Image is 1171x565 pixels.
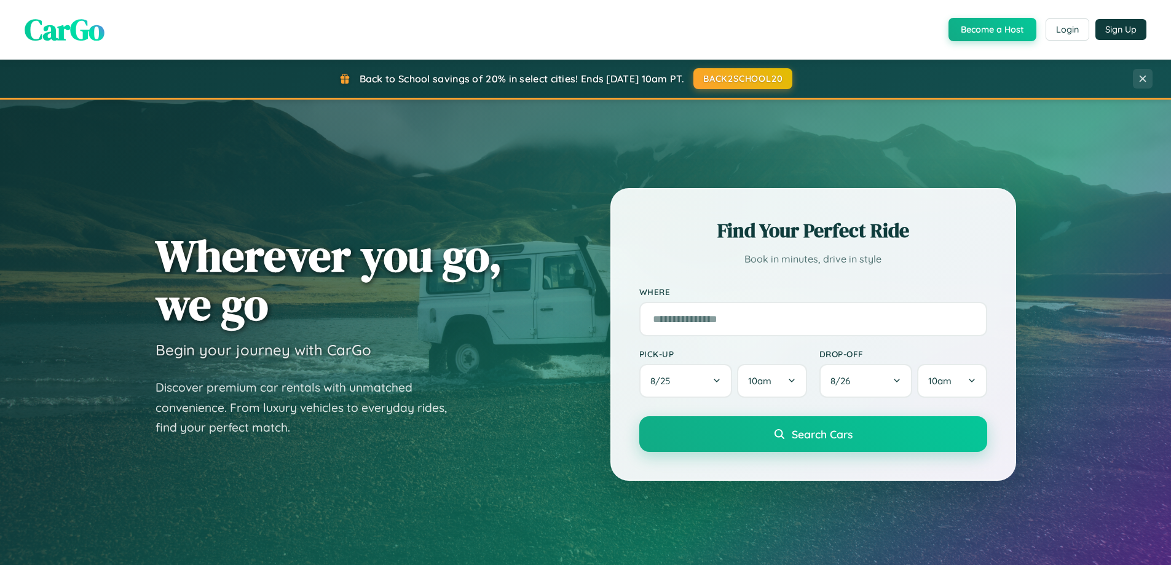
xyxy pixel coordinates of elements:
label: Drop-off [819,349,987,359]
button: 10am [917,364,987,398]
span: 8 / 26 [830,375,856,387]
p: Book in minutes, drive in style [639,250,987,268]
span: 10am [928,375,952,387]
button: Sign Up [1095,19,1146,40]
button: 8/25 [639,364,733,398]
span: 8 / 25 [650,375,676,387]
span: Back to School savings of 20% in select cities! Ends [DATE] 10am PT. [360,73,684,85]
p: Discover premium car rentals with unmatched convenience. From luxury vehicles to everyday rides, ... [156,377,463,438]
label: Pick-up [639,349,807,359]
button: 8/26 [819,364,913,398]
h3: Begin your journey with CarGo [156,341,371,359]
h2: Find Your Perfect Ride [639,217,987,244]
span: 10am [748,375,771,387]
button: Search Cars [639,416,987,452]
span: Search Cars [792,427,853,441]
span: CarGo [25,9,104,50]
button: BACK2SCHOOL20 [693,68,792,89]
button: 10am [737,364,806,398]
label: Where [639,286,987,297]
button: Login [1046,18,1089,41]
button: Become a Host [948,18,1036,41]
h1: Wherever you go, we go [156,231,502,328]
